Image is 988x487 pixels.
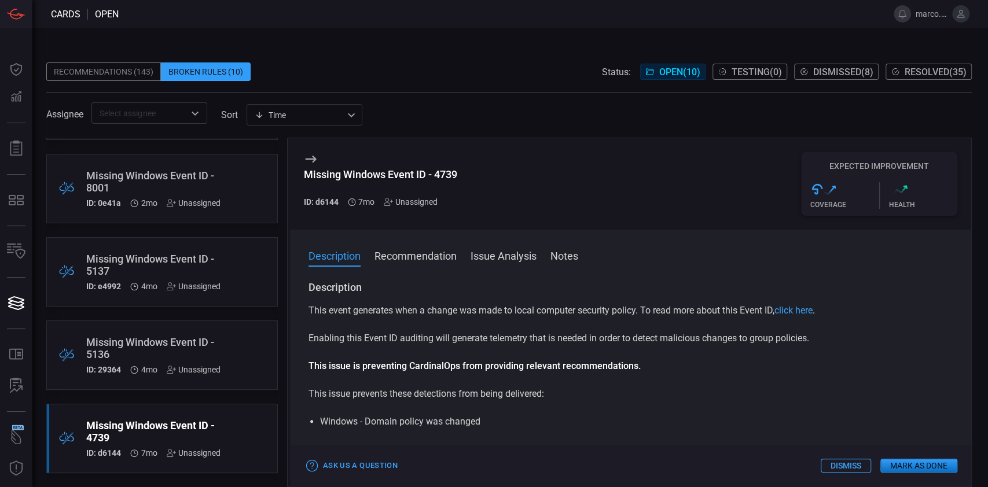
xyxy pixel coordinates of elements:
[95,106,185,120] input: Select assignee
[86,198,121,208] h5: ID: 0e41a
[167,365,221,374] div: Unassigned
[2,238,30,265] button: Inventory
[384,197,438,206] div: Unassigned
[2,372,30,400] button: ALERT ANALYSIS
[167,448,221,458] div: Unassigned
[794,64,879,80] button: Dismissed(8)
[374,248,457,262] button: Recommendation
[640,64,706,80] button: Open(10)
[304,168,457,180] div: Missing Windows Event ID - 4739
[308,248,361,262] button: Description
[732,67,782,78] span: Testing ( 0 )
[801,161,957,171] h5: Expected Improvement
[46,109,83,120] span: Assignee
[221,109,238,120] label: sort
[46,62,161,81] div: Recommendations (143)
[86,282,121,291] h5: ID: e4992
[810,201,879,209] div: Coverage
[2,341,30,368] button: Rule Catalog
[86,253,221,277] div: Missing Windows Event ID - 5137
[659,67,700,78] span: Open ( 10 )
[889,201,958,209] div: Health
[308,331,953,345] p: Enabling this Event ID auditing will generate telemetry that is needed in order to detect malicio...
[2,56,30,83] button: Dashboard
[255,109,344,121] div: Time
[51,9,80,20] span: Cards
[141,198,157,208] span: Aug 05, 2025 6:37 AM
[2,289,30,317] button: Cards
[471,248,537,262] button: Issue Analysis
[712,64,787,80] button: Testing(0)
[304,457,401,475] button: Ask Us a Question
[161,62,251,81] div: Broken Rules (10)
[308,281,953,294] h3: Description
[308,387,953,401] p: This issue prevents these detections from being delivered:
[86,365,121,374] h5: ID: 29364
[2,135,30,163] button: Reports
[2,186,30,214] button: MITRE - Detection Posture
[304,197,339,206] h5: ID: d6144
[550,248,578,262] button: Notes
[141,448,157,458] span: Feb 11, 2025 8:08 AM
[308,360,641,371] strong: This issue is preventing CardinalOps from providing relevant recommendations.
[774,305,813,316] a: click here
[167,282,221,291] div: Unassigned
[2,423,30,451] button: Wingman
[821,459,871,473] button: Dismiss
[2,83,30,111] button: Detections
[141,365,157,374] span: May 27, 2025 4:51 AM
[320,415,941,429] li: Windows - Domain policy was changed
[358,197,374,206] span: Feb 11, 2025 8:08 AM
[141,282,157,291] span: May 27, 2025 4:51 AM
[167,198,221,208] div: Unassigned
[905,67,967,78] span: Resolved ( 35 )
[86,419,221,444] div: Missing Windows Event ID - 4739
[916,9,947,19] span: marco.[PERSON_NAME]
[308,304,953,318] p: This event generates when a change was made to local computer security policy. To read more about...
[602,67,631,78] span: Status:
[2,455,30,482] button: Threat Intelligence
[813,67,873,78] span: Dismissed ( 8 )
[86,336,221,360] div: Missing Windows Event ID - 5136
[86,169,221,194] div: Missing Windows Event ID - 8001
[86,448,121,458] h5: ID: d6144
[187,105,203,121] button: Open
[95,9,119,20] span: open
[880,459,957,473] button: Mark as Done
[886,64,972,80] button: Resolved(35)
